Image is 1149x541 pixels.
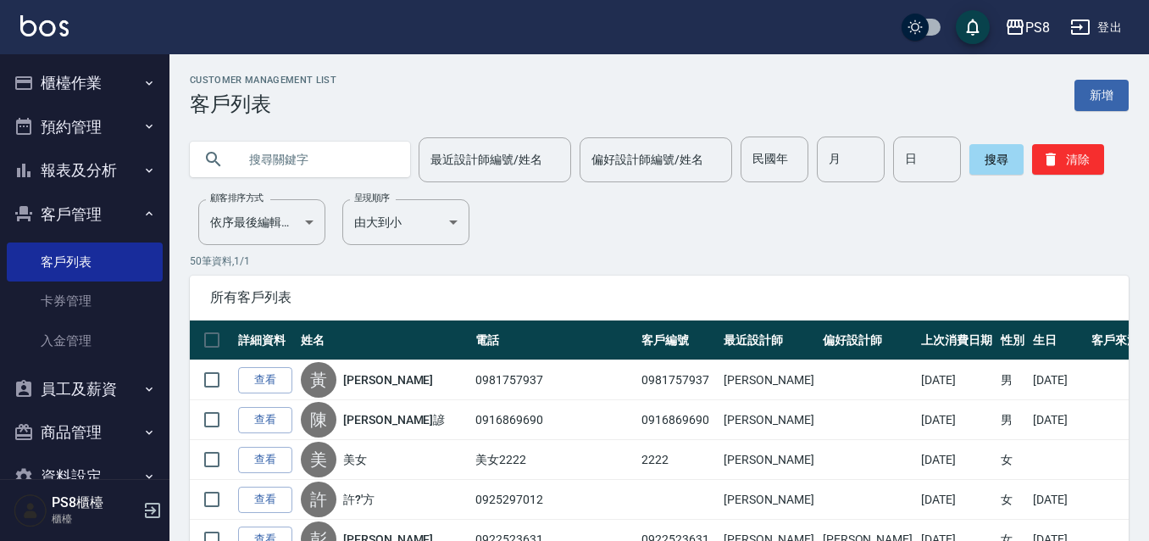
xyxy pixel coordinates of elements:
[238,367,292,393] a: 查看
[190,92,336,116] h3: 客戶列表
[719,400,818,440] td: [PERSON_NAME]
[1029,480,1088,520] td: [DATE]
[343,411,445,428] a: [PERSON_NAME]諺
[917,480,996,520] td: [DATE]
[471,321,637,360] th: 電話
[719,321,818,360] th: 最近設計師
[7,282,163,321] a: 卡券管理
[1029,360,1088,400] td: [DATE]
[7,243,163,282] a: 客戶列表
[210,289,1108,306] span: 所有客戶列表
[917,321,996,360] th: 上次消費日期
[7,321,163,360] a: 入金管理
[1029,400,1088,440] td: [DATE]
[719,440,818,480] td: [PERSON_NAME]
[343,491,375,508] a: 許?'方
[1025,17,1050,38] div: PS8
[354,192,390,204] label: 呈現順序
[471,400,637,440] td: 0916869690
[7,410,163,455] button: 商品管理
[7,148,163,192] button: 報表及分析
[1029,321,1088,360] th: 生日
[996,360,1029,400] td: 男
[996,440,1029,480] td: 女
[1087,321,1143,360] th: 客戶來源
[343,451,367,468] a: 美女
[198,199,325,245] div: 依序最後編輯時間
[7,455,163,499] button: 資料設定
[297,321,471,360] th: 姓名
[917,360,996,400] td: [DATE]
[917,400,996,440] td: [DATE]
[14,494,47,527] img: Person
[52,511,138,527] p: 櫃檯
[719,360,818,400] td: [PERSON_NAME]
[343,371,433,388] a: [PERSON_NAME]
[7,105,163,149] button: 預約管理
[1074,80,1129,111] a: 新增
[998,10,1057,45] button: PS8
[237,137,397,182] input: 搜尋關鍵字
[996,400,1029,440] td: 男
[52,494,138,511] h5: PS8櫃檯
[1063,12,1129,43] button: 登出
[234,321,297,360] th: 詳細資料
[210,192,264,204] label: 顧客排序方式
[1032,144,1104,175] button: 清除
[637,440,719,480] td: 2222
[7,367,163,411] button: 員工及薪資
[238,447,292,473] a: 查看
[996,321,1029,360] th: 性別
[190,75,336,86] h2: Customer Management List
[917,440,996,480] td: [DATE]
[719,480,818,520] td: [PERSON_NAME]
[996,480,1029,520] td: 女
[471,480,637,520] td: 0925297012
[20,15,69,36] img: Logo
[301,482,336,517] div: 許
[301,362,336,398] div: 黃
[190,254,1129,269] p: 50 筆資料, 1 / 1
[7,192,163,237] button: 客戶管理
[969,144,1024,175] button: 搜尋
[238,407,292,433] a: 查看
[637,400,719,440] td: 0916869690
[301,442,336,477] div: 美
[471,440,637,480] td: 美女2222
[342,199,469,245] div: 由大到小
[301,402,336,438] div: 陳
[637,360,719,400] td: 0981757937
[238,487,292,513] a: 查看
[956,10,990,44] button: save
[471,360,637,400] td: 0981757937
[7,61,163,105] button: 櫃檯作業
[637,321,719,360] th: 客戶編號
[819,321,917,360] th: 偏好設計師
